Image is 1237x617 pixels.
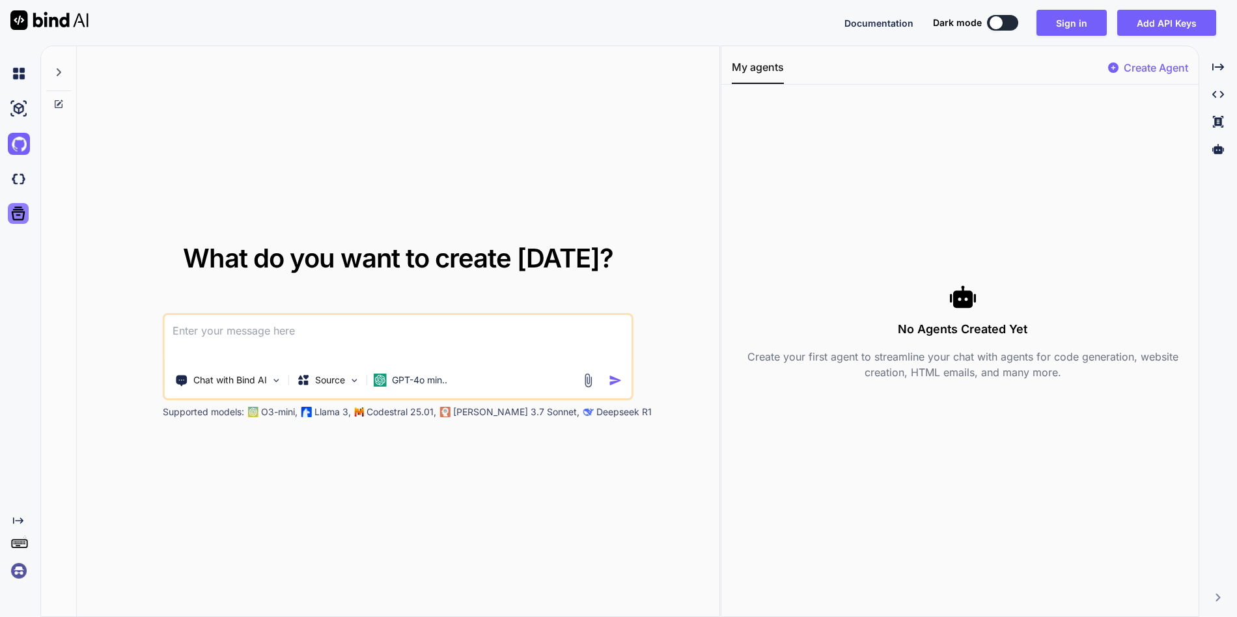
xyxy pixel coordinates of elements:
img: GPT-4 [248,407,258,417]
p: Codestral 25.01, [367,405,436,418]
span: Dark mode [933,16,982,29]
img: Llama2 [301,407,312,417]
img: signin [8,560,30,582]
span: Documentation [844,18,913,29]
p: Supported models: [163,405,244,418]
p: Source [315,374,345,387]
p: [PERSON_NAME] 3.7 Sonnet, [453,405,579,418]
p: O3-mini, [261,405,298,418]
img: darkCloudIdeIcon [8,168,30,190]
p: Deepseek R1 [596,405,652,418]
img: chat [8,62,30,85]
img: attachment [581,373,596,388]
p: Chat with Bind AI [193,374,267,387]
img: claude [440,407,451,417]
img: ai-studio [8,98,30,120]
button: My agents [732,59,784,84]
img: Pick Models [349,375,360,386]
p: GPT-4o min.. [392,374,447,387]
img: GPT-4o mini [374,374,387,387]
button: Sign in [1036,10,1107,36]
img: Pick Tools [271,375,282,386]
p: Llama 3, [314,405,351,418]
img: Mistral-AI [355,407,364,417]
p: Create Agent [1124,60,1188,75]
h3: No Agents Created Yet [732,320,1193,338]
span: What do you want to create [DATE]? [183,242,613,274]
button: Add API Keys [1117,10,1216,36]
img: githubLight [8,133,30,155]
img: claude [583,407,594,417]
img: icon [609,374,622,387]
p: Create your first agent to streamline your chat with agents for code generation, website creation... [732,349,1193,380]
button: Documentation [844,16,913,30]
img: Bind AI [10,10,89,30]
